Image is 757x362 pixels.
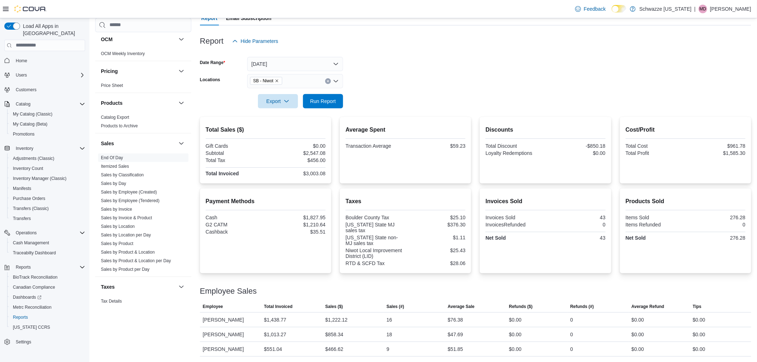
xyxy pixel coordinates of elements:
span: Cash Management [10,239,85,247]
div: $1.11 [407,235,466,240]
button: OCM [177,35,186,44]
a: Itemized Sales [101,164,129,169]
div: 276.28 [687,235,746,241]
a: Purchase Orders [10,194,48,203]
span: MD [700,5,707,13]
a: Home [13,57,30,65]
h2: Discounts [485,126,605,134]
a: Sales by Employee (Created) [101,190,157,195]
span: Inventory Count [13,166,43,171]
span: Sales by Product & Location per Day [101,258,171,264]
h2: Average Spent [346,126,465,134]
a: [US_STATE] CCRS [10,323,53,332]
a: Settings [13,338,34,346]
span: Adjustments (Classic) [10,154,85,163]
button: Home [1,55,88,66]
span: Sales by Location per Day [101,232,151,238]
button: Operations [13,229,40,237]
a: Canadian Compliance [10,283,58,292]
div: Sales [95,153,191,277]
div: Niwot Local Improvement District (LID) [346,248,404,259]
h3: Report [200,37,224,45]
span: Transfers (Classic) [10,204,85,213]
a: OCM Weekly Inventory [101,51,145,56]
span: Reports [16,264,31,270]
button: Inventory [13,144,36,153]
span: Cash Management [13,240,49,246]
a: Sales by Employee (Tendered) [101,198,160,203]
a: Metrc Reconciliation [10,303,54,312]
button: Adjustments (Classic) [7,153,88,163]
a: Promotions [10,130,38,138]
button: Cash Management [7,238,88,248]
span: Users [13,71,85,79]
div: $3,003.08 [267,171,326,176]
button: Sales [101,140,176,147]
h2: Payment Methods [206,197,326,206]
span: Inventory Count [10,164,85,173]
div: [PERSON_NAME] [200,342,261,356]
span: Canadian Compliance [13,284,55,290]
span: Sales by Invoice [101,206,132,212]
span: Itemized Sales [101,163,129,169]
span: Customers [16,87,36,93]
div: $25.10 [407,215,466,220]
span: Report [201,11,218,25]
a: Manifests [10,184,34,193]
div: $1,210.64 [267,222,326,228]
span: Inventory [13,144,85,153]
button: Sales [177,139,186,148]
div: Invoices Sold [485,215,544,220]
span: Export [262,94,294,108]
button: Transfers [7,214,88,224]
span: Sales ($) [325,304,343,309]
div: InvoicesRefunded [485,222,544,228]
div: $0.00 [547,150,606,156]
input: Dark Mode [612,5,627,13]
div: $0.00 [631,315,644,324]
strong: Net Sold [485,235,506,241]
a: Cash Management [10,239,52,247]
p: | [694,5,696,13]
span: Products to Archive [101,123,138,129]
div: $51.85 [448,345,463,353]
div: Total Profit [626,150,684,156]
span: Metrc Reconciliation [10,303,85,312]
span: My Catalog (Classic) [10,110,85,118]
span: My Catalog (Beta) [10,120,85,128]
button: Catalog [1,99,88,109]
span: Feedback [584,5,606,13]
div: Boulder County Tax [346,215,404,220]
button: Reports [1,262,88,272]
div: $456.00 [267,157,326,163]
a: Price Sheet [101,83,123,88]
strong: Total Invoiced [206,171,239,176]
h2: Invoices Sold [485,197,605,206]
a: Sales by Location per Day [101,233,151,238]
a: Traceabilty Dashboard [10,249,59,257]
div: Cash [206,215,264,220]
a: Sales by Invoice & Product [101,215,152,220]
button: Reports [13,263,34,271]
div: 0 [570,345,573,353]
div: $1,222.12 [325,315,347,324]
span: Dashboards [13,294,41,300]
div: Items Refunded [626,222,684,228]
span: Promotions [13,131,35,137]
div: $961.78 [687,143,746,149]
div: $551.04 [264,345,282,353]
span: Catalog [13,100,85,108]
a: Sales by Product & Location [101,250,155,255]
div: $59.23 [407,143,466,149]
a: Sales by Classification [101,172,144,177]
span: BioTrack Reconciliation [10,273,85,282]
h3: OCM [101,36,113,43]
a: Adjustments (Classic) [10,154,57,163]
button: [DATE] [247,57,343,71]
span: Metrc Reconciliation [13,304,52,310]
button: Inventory Count [7,163,88,173]
a: Catalog Export [101,115,129,120]
a: Dashboards [7,292,88,302]
button: Catalog [13,100,33,108]
span: Load All Apps in [GEOGRAPHIC_DATA] [20,23,85,37]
